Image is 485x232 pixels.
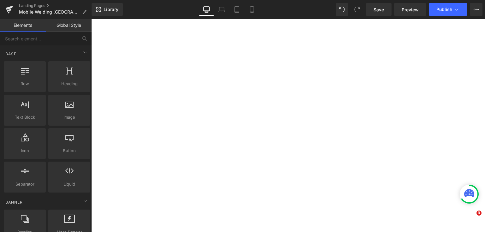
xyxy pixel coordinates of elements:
[19,9,80,15] span: Mobile Welding [GEOGRAPHIC_DATA]
[476,211,482,216] span: 3
[214,3,229,16] a: Laptop
[50,80,88,87] span: Heading
[6,147,44,154] span: Icon
[104,7,118,12] span: Library
[394,3,426,16] a: Preview
[336,3,348,16] button: Undo
[50,147,88,154] span: Button
[50,114,88,121] span: Image
[19,3,92,8] a: Landing Pages
[50,181,88,187] span: Liquid
[5,199,23,205] span: Banner
[6,114,44,121] span: Text Block
[429,3,467,16] button: Publish
[229,3,244,16] a: Tablet
[470,3,482,16] button: More
[464,211,479,226] iframe: Intercom live chat
[374,6,384,13] span: Save
[92,3,123,16] a: New Library
[5,51,17,57] span: Base
[244,3,260,16] a: Mobile
[6,181,44,187] span: Separator
[6,80,44,87] span: Row
[199,3,214,16] a: Desktop
[436,7,452,12] span: Publish
[402,6,419,13] span: Preview
[46,19,92,32] a: Global Style
[351,3,363,16] button: Redo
